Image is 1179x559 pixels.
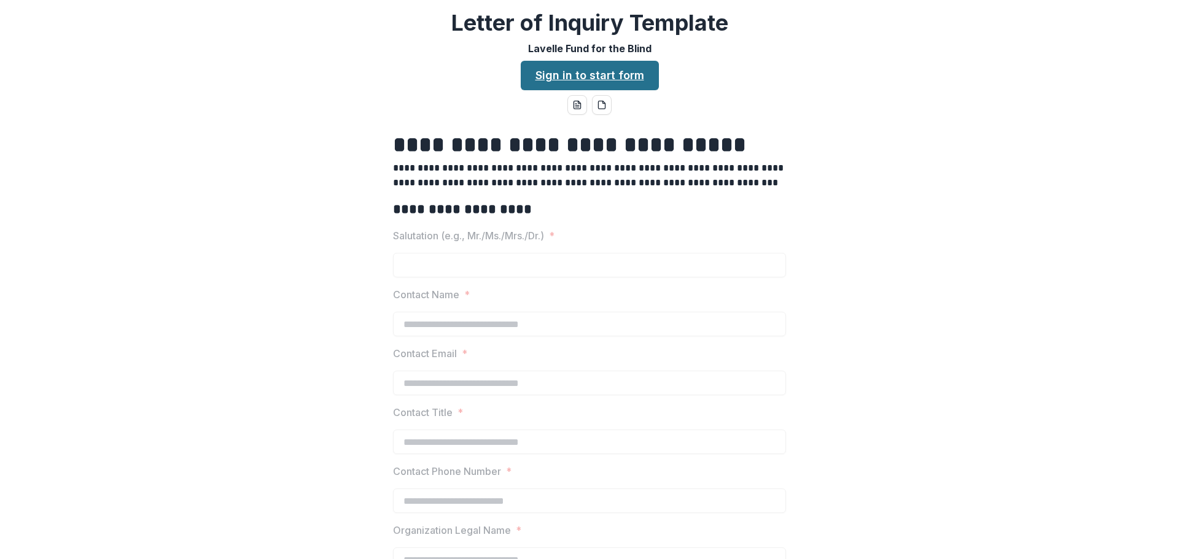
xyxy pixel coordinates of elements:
[451,10,728,36] h2: Letter of Inquiry Template
[528,41,652,56] p: Lavelle Fund for the Blind
[393,464,501,479] p: Contact Phone Number
[393,287,459,302] p: Contact Name
[521,61,659,90] a: Sign in to start form
[393,523,511,538] p: Organization Legal Name
[393,346,457,361] p: Contact Email
[592,95,612,115] button: pdf-download
[393,405,453,420] p: Contact Title
[567,95,587,115] button: word-download
[393,228,544,243] p: Salutation (e.g., Mr./Ms./Mrs./Dr.)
